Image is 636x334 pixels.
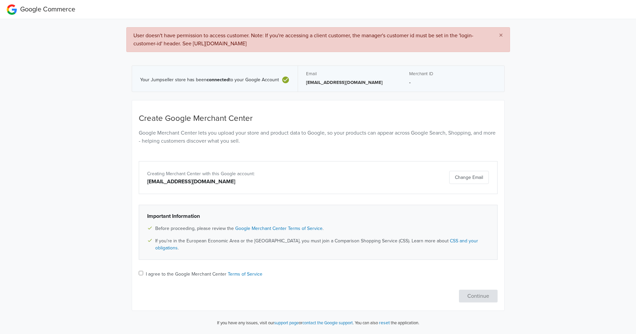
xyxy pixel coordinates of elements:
span: Creating Merchant Center with this Google account: [147,171,255,177]
span: Before proceeding, please review the . [155,225,324,232]
a: Terms of Service [228,271,262,277]
h4: Create Google Merchant Center [139,114,498,124]
a: CSS and your obligations [155,238,478,251]
span: Your Jumpseller store has been to your Google Account [140,77,279,83]
p: If you have any issues, visit our or . [217,320,354,327]
div: [EMAIL_ADDRESS][DOMAIN_NAME] [147,178,372,186]
a: Google Merchant Center Terms of Service [235,226,323,231]
label: I agree to the Google Merchant Center [146,271,262,278]
button: Change Email [449,171,489,184]
a: support page [274,320,299,326]
h6: Important Information [147,213,489,220]
span: If you're in the European Economic Area or the [GEOGRAPHIC_DATA], you must join a Comparison Shop... [155,237,489,251]
p: You can also the application. [354,319,419,327]
span: × [499,31,503,40]
h5: Merchant ID [409,71,496,77]
h5: Email [306,71,393,77]
a: contact the Google support [302,320,353,326]
button: reset [379,319,390,327]
p: Google Merchant Center lets you upload your store and product data to Google, so your products ca... [139,129,498,145]
span: User doesn't have permission to access customer. Note: If you're accessing a client customer, the... [133,32,473,47]
b: connected [207,77,229,83]
p: - [409,79,496,86]
span: Google Commerce [20,5,75,13]
button: Close [492,28,510,44]
p: [EMAIL_ADDRESS][DOMAIN_NAME] [306,79,393,86]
